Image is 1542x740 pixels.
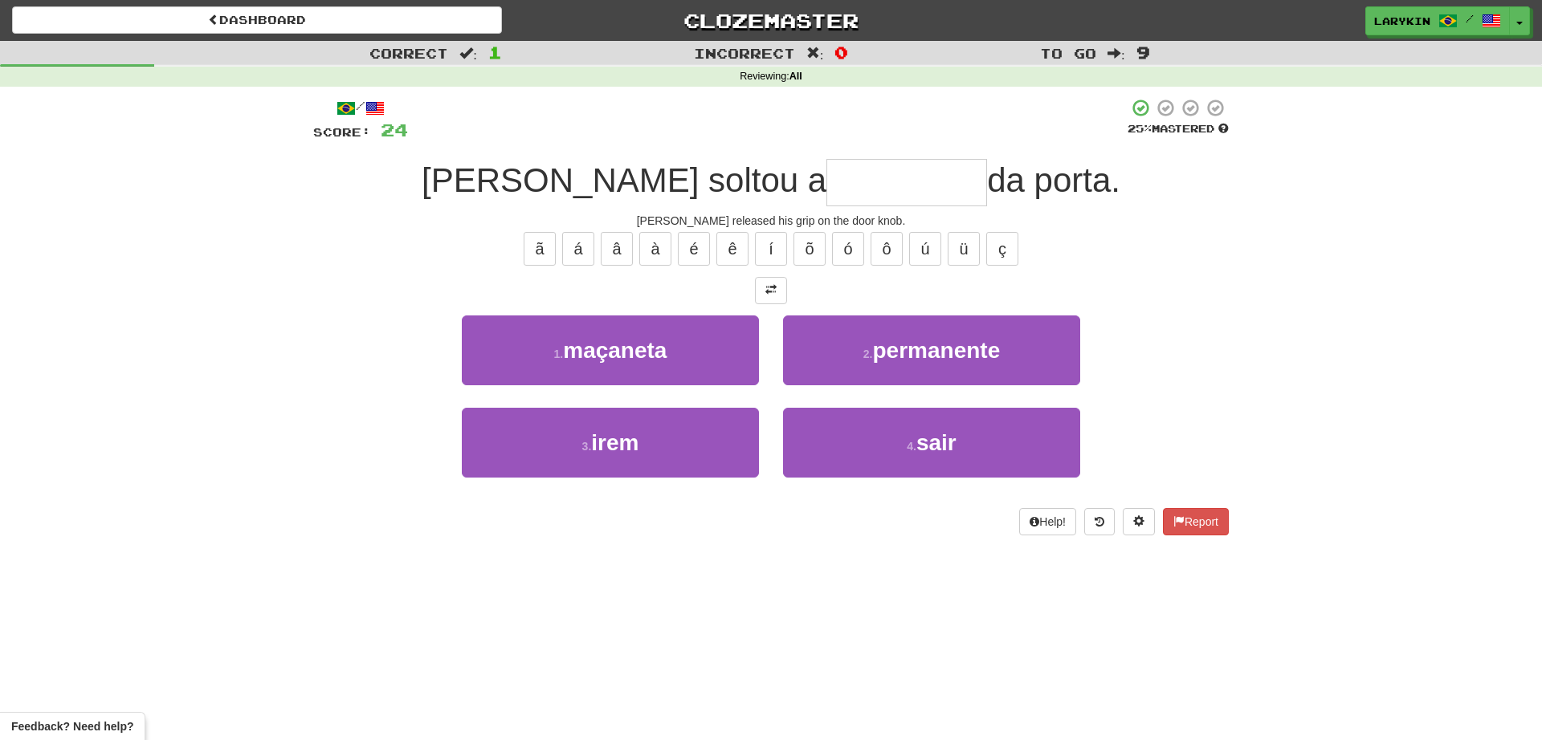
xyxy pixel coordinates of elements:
[907,440,916,453] small: 4 .
[11,718,133,734] span: Open feedback widget
[834,43,848,62] span: 0
[916,430,957,455] span: sair
[948,232,980,266] button: ü
[1374,14,1430,28] span: larykin
[783,408,1080,478] button: 4.sair
[1128,122,1229,136] div: Mastered
[872,338,1000,363] span: permanente
[554,348,564,360] small: 1 .
[716,232,749,266] button: ê
[987,161,1120,199] span: da porta.
[459,47,477,60] span: :
[422,161,826,199] span: [PERSON_NAME] soltou a
[789,71,802,82] strong: All
[313,125,371,139] span: Score:
[381,120,408,140] span: 24
[863,348,873,360] small: 2 .
[639,232,671,266] button: à
[582,440,592,453] small: 3 .
[1019,508,1076,535] button: Help!
[313,213,1229,229] div: [PERSON_NAME] released his grip on the door knob.
[678,232,710,266] button: é
[832,232,864,266] button: ó
[1084,508,1115,535] button: Round history (alt+y)
[1163,508,1229,535] button: Report
[563,338,667,363] span: maçaneta
[909,232,941,266] button: ú
[783,315,1080,385] button: 2.permanente
[462,408,759,478] button: 3.irem
[1128,122,1152,135] span: 25 %
[1040,45,1096,61] span: To go
[313,98,408,118] div: /
[1108,47,1125,60] span: :
[986,232,1018,266] button: ç
[1466,13,1474,24] span: /
[1365,6,1510,35] a: larykin /
[793,232,826,266] button: õ
[1136,43,1150,62] span: 9
[369,45,448,61] span: Correct
[694,45,795,61] span: Incorrect
[524,232,556,266] button: ã
[755,277,787,304] button: Toggle translation (alt+t)
[601,232,633,266] button: â
[755,232,787,266] button: í
[462,315,759,385] button: 1.maçaneta
[871,232,903,266] button: ô
[12,6,502,34] a: Dashboard
[591,430,638,455] span: irem
[806,47,824,60] span: :
[562,232,594,266] button: á
[526,6,1016,35] a: Clozemaster
[488,43,502,62] span: 1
